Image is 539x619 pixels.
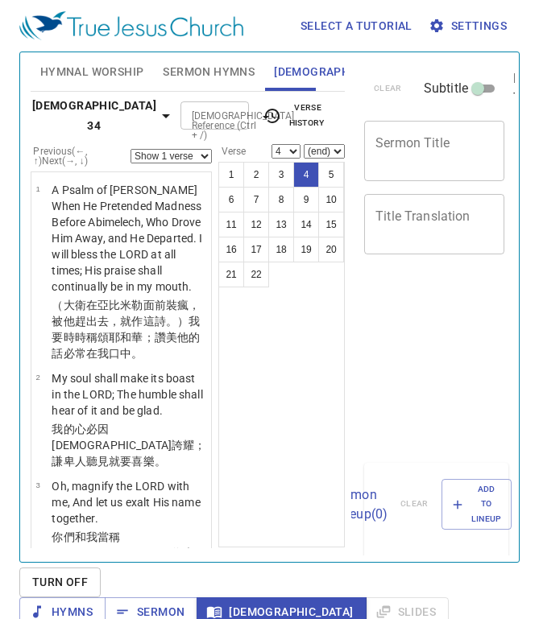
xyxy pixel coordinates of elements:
span: [DEMOGRAPHIC_DATA] [274,62,398,82]
span: Hymnal Worship [40,62,144,82]
button: 21 [218,262,244,287]
wh8055: 。 [155,455,166,468]
label: Previous (←, ↑) Next (→, ↓) [33,146,131,166]
img: True Jesus Church [19,11,243,40]
button: 18 [268,237,294,262]
wh5315: 必因[DEMOGRAPHIC_DATA] [52,423,205,468]
label: Verse [218,146,246,156]
span: Turn Off [32,572,88,592]
button: 10 [318,187,344,213]
p: 你們和我當稱[DEMOGRAPHIC_DATA] [52,529,206,577]
p: A Psalm of [PERSON_NAME] When He Pretended Madness Before Abimelech, Who Drove Him Away, and He D... [52,182,206,295]
input: Type Bible Reference [185,106,218,125]
button: Select a tutorial [294,11,419,41]
span: Settings [432,16,507,36]
button: 20 [318,237,344,262]
button: 9 [293,187,319,213]
span: Add to Lineup [452,482,502,526]
iframe: from-child [358,271,479,457]
div: Sermon Lineup(0)clearAdd to Lineup [364,463,508,546]
wh1732: 在亞比米勒 [52,299,200,360]
button: 11 [218,212,244,237]
p: （大衛 [52,297,206,361]
span: Select a tutorial [301,16,413,36]
wh8548: 在我口 [86,347,143,360]
span: Verse History [262,101,332,130]
button: 1 [218,162,244,188]
wh8085: 就要喜樂 [109,455,166,468]
button: 15 [318,212,344,237]
button: 5 [318,162,344,188]
wh1288: 耶和華 [52,331,200,360]
span: 3 [35,481,39,489]
wh1644: 去 [52,315,200,360]
button: 3 [268,162,294,188]
button: 16 [218,237,244,262]
button: [DEMOGRAPHIC_DATA] 34 [31,91,177,140]
button: 7 [243,187,269,213]
button: 19 [293,237,319,262]
p: 我的心 [52,421,206,469]
button: 6 [218,187,244,213]
wh6256: 稱頌 [52,331,200,360]
button: Turn Off [19,567,101,597]
p: Oh, magnify the LORD with me, And let us exalt His name together. [52,478,206,526]
button: 13 [268,212,294,237]
span: Subtitle [424,79,468,98]
button: Add to Lineup [442,479,512,530]
button: 8 [268,187,294,213]
button: 14 [293,212,319,237]
button: 4 [293,162,319,188]
button: 2 [243,162,269,188]
span: 1 [35,184,39,193]
span: 2 [35,373,39,382]
wh6035: 聽見 [86,455,166,468]
wh6310: 中。 [120,347,143,360]
button: Verse History [252,98,342,132]
button: Settings [425,11,513,41]
span: Sermon Hymns [163,62,255,82]
button: 22 [243,262,269,287]
button: 17 [243,237,269,262]
wh3212: ，就作這詩。）我要時時 [52,315,200,360]
b: [DEMOGRAPHIC_DATA] 34 [32,96,156,135]
button: 12 [243,212,269,237]
p: My soul shall make its boast in the LORD; The humble shall hear of it and be glad. [52,370,206,419]
p: Sermon Lineup ( 0 ) [332,485,388,524]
